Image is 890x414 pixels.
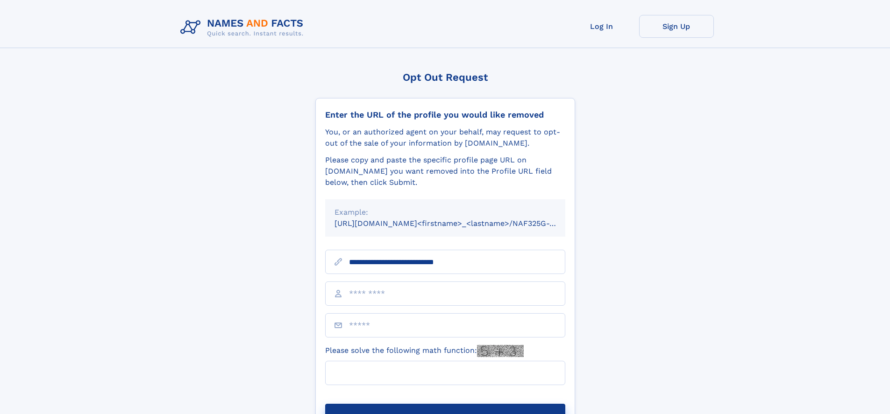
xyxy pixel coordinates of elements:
a: Log In [564,15,639,38]
small: [URL][DOMAIN_NAME]<firstname>_<lastname>/NAF325G-xxxxxxxx [335,219,583,228]
div: Enter the URL of the profile you would like removed [325,110,565,120]
a: Sign Up [639,15,714,38]
img: Logo Names and Facts [177,15,311,40]
div: Please copy and paste the specific profile page URL on [DOMAIN_NAME] you want removed into the Pr... [325,154,565,188]
label: Please solve the following math function: [325,345,524,357]
div: Example: [335,207,556,218]
div: You, or an authorized agent on your behalf, may request to opt-out of the sale of your informatio... [325,126,565,149]
div: Opt Out Request [315,71,575,83]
